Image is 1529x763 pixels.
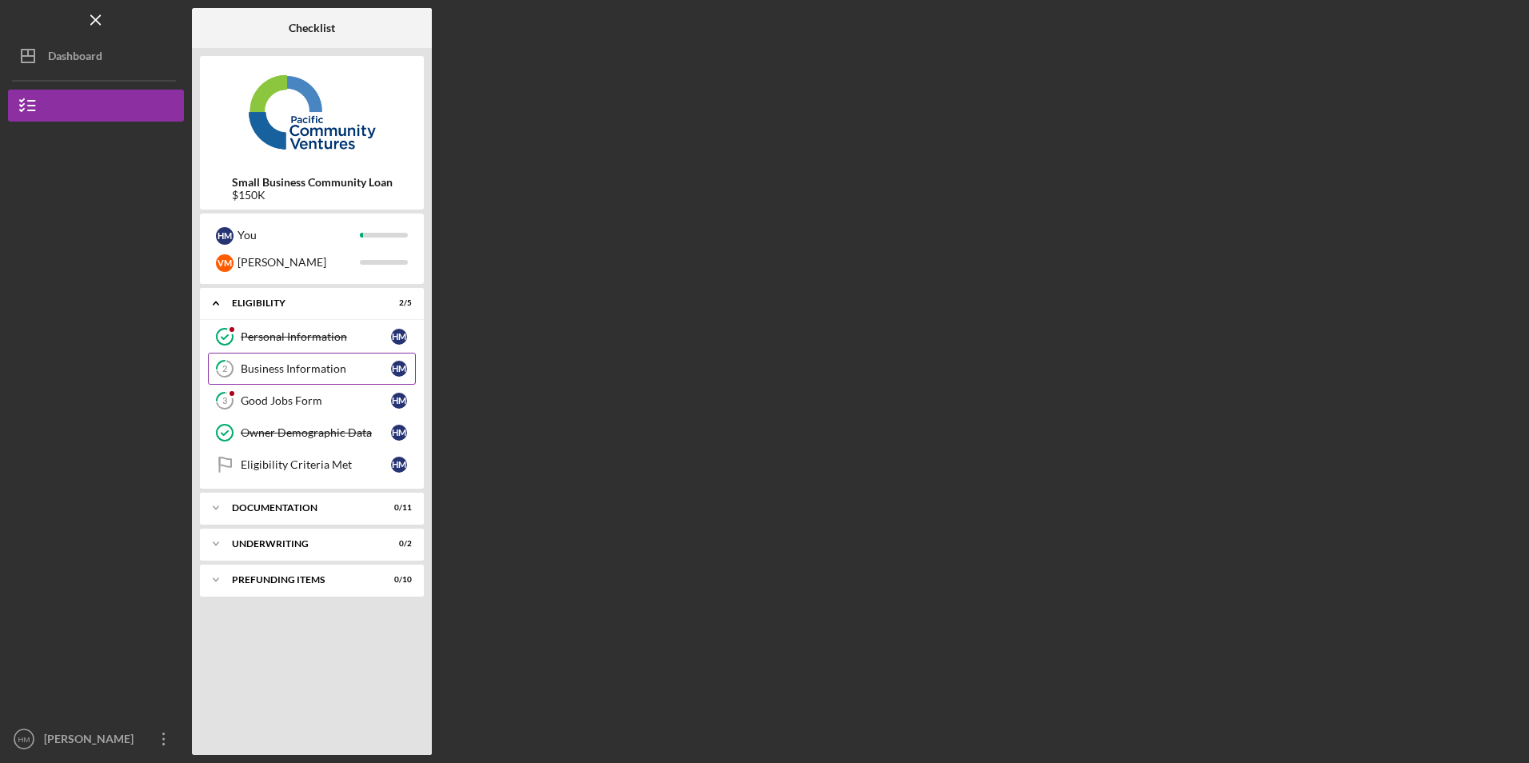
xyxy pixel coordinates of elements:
text: HM [18,735,30,744]
tspan: 2 [222,364,227,374]
div: 2 / 5 [383,298,412,308]
div: H M [391,425,407,441]
div: 0 / 10 [383,575,412,585]
b: Checklist [289,22,335,34]
div: H M [216,227,234,245]
div: [PERSON_NAME] [40,723,144,759]
div: Eligibility [232,298,372,308]
div: V M [216,254,234,272]
a: Owner Demographic DataHM [208,417,416,449]
div: Business Information [241,362,391,375]
a: 2Business InformationHM [208,353,416,385]
div: $150K [232,189,393,202]
div: 0 / 11 [383,503,412,513]
div: Documentation [232,503,372,513]
button: Dashboard [8,40,184,72]
div: Owner Demographic Data [241,426,391,439]
div: 0 / 2 [383,539,412,549]
b: Small Business Community Loan [232,176,393,189]
a: Eligibility Criteria MetHM [208,449,416,481]
div: [PERSON_NAME] [238,249,360,276]
div: H M [391,329,407,345]
div: Dashboard [48,40,102,76]
div: Eligibility Criteria Met [241,458,391,471]
tspan: 3 [222,396,227,406]
div: H M [391,361,407,377]
div: Underwriting [232,539,372,549]
a: Personal InformationHM [208,321,416,353]
div: Good Jobs Form [241,394,391,407]
div: H M [391,457,407,473]
div: H M [391,393,407,409]
div: You [238,222,360,249]
div: Personal Information [241,330,391,343]
a: 3Good Jobs FormHM [208,385,416,417]
div: Prefunding Items [232,575,372,585]
button: HM[PERSON_NAME] [8,723,184,755]
img: Product logo [200,64,424,160]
